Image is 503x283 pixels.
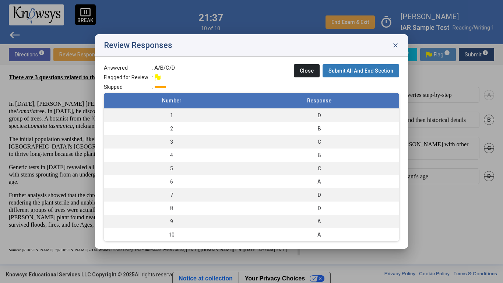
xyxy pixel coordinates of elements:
[104,122,239,135] td: 2
[243,191,395,199] div: D
[152,74,159,81] label: :
[243,138,395,146] div: C
[243,218,395,225] div: A
[104,175,239,188] td: 6
[300,68,314,74] span: Close
[294,64,320,77] button: Close
[104,41,172,50] h2: Review Responses
[104,162,239,175] td: 5
[104,74,152,81] span: Flagged for Review
[243,231,395,238] div: A
[104,93,239,109] th: Number
[104,64,152,71] span: Answered
[239,93,399,109] th: Response
[104,202,239,215] td: 8
[243,125,395,132] div: B
[104,135,239,149] td: 3
[243,165,395,172] div: C
[104,83,152,91] span: Skipped
[243,205,395,212] div: D
[152,83,166,91] label: :
[243,178,395,185] div: A
[104,149,239,162] td: 4
[104,215,239,228] td: 9
[392,42,399,49] span: close
[243,112,395,119] div: D
[243,151,395,159] div: B
[104,109,239,122] td: 1
[155,74,161,81] img: Flag.png
[323,64,399,77] button: Submit All And End Section
[328,68,393,74] span: Submit All And End Section
[104,228,239,241] td: 10
[152,64,175,71] label: : A/B/C/D
[104,188,239,202] td: 7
